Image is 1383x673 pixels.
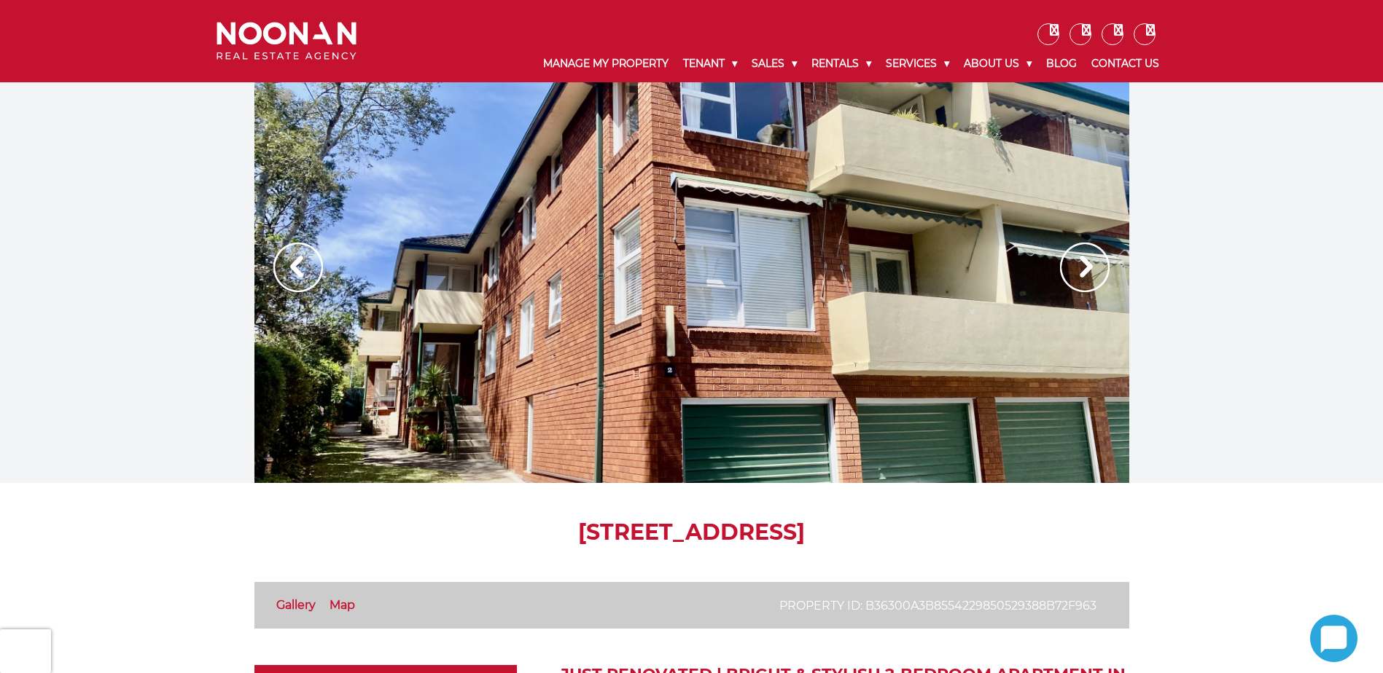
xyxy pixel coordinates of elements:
a: Tenant [676,45,744,82]
a: Contact Us [1084,45,1166,82]
h1: [STREET_ADDRESS] [254,519,1129,546]
a: Rentals [804,45,879,82]
a: Services [879,45,957,82]
p: Property ID: b36300a3b8554229850529388b72f963 [779,597,1096,615]
img: Arrow slider [1060,243,1110,292]
img: Arrow slider [273,243,323,292]
a: Map [330,598,355,612]
a: About Us [957,45,1039,82]
a: Gallery [276,598,316,612]
a: Sales [744,45,804,82]
a: Blog [1039,45,1084,82]
a: Manage My Property [536,45,676,82]
img: Noonan Real Estate Agency [217,22,357,60]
